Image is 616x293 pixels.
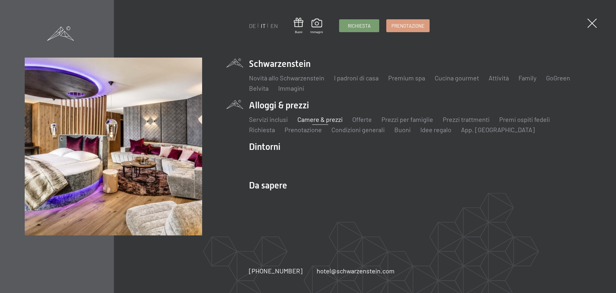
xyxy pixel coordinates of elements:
[278,84,304,92] a: Immagini
[249,267,303,275] span: [PHONE_NUMBER]
[249,266,303,275] a: [PHONE_NUMBER]
[499,115,550,123] a: Premi ospiti fedeli
[387,20,429,32] a: Prenotazione
[348,23,371,29] span: Richiesta
[461,126,535,133] a: App. [GEOGRAPHIC_DATA]
[352,115,372,123] a: Offerte
[310,30,323,34] span: Immagini
[381,115,433,123] a: Prezzi per famiglie
[388,74,425,82] a: Premium spa
[435,74,479,82] a: Cucina gourmet
[297,115,343,123] a: Camere & prezzi
[391,23,424,29] span: Prenotazione
[249,115,288,123] a: Servizi inclusi
[249,74,324,82] a: Novità allo Schwarzenstein
[394,126,411,133] a: Buoni
[294,30,303,34] span: Buoni
[443,115,490,123] a: Prezzi trattmenti
[249,84,269,92] a: Belvita
[317,266,395,275] a: hotel@schwarzenstein.com
[420,126,451,133] a: Idee regalo
[546,74,570,82] a: GoGreen
[249,22,256,29] a: DE
[334,74,379,82] a: I padroni di casa
[294,18,303,34] a: Buoni
[339,20,379,32] a: Richiesta
[310,19,323,34] a: Immagini
[518,74,536,82] a: Family
[261,22,266,29] a: IT
[331,126,385,133] a: Condizioni generali
[489,74,509,82] a: Attività
[285,126,322,133] a: Prenotazione
[249,126,275,133] a: Richiesta
[270,22,278,29] a: EN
